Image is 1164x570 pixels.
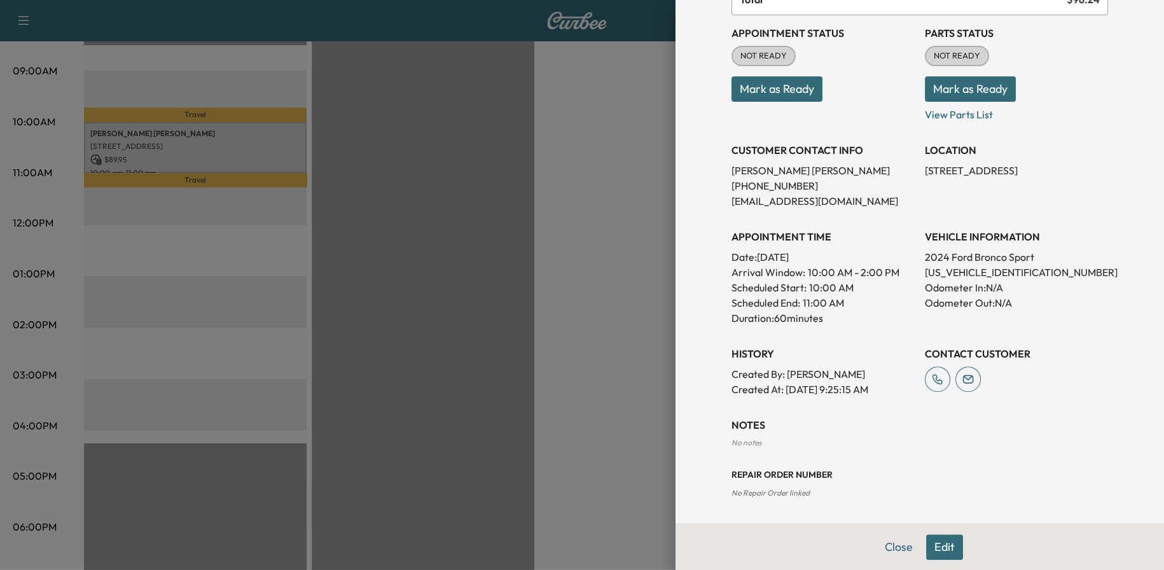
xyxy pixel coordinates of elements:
[925,102,1108,122] p: View Parts List
[731,163,915,178] p: [PERSON_NAME] [PERSON_NAME]
[926,50,988,62] span: NOT READY
[925,76,1016,102] button: Mark as Ready
[731,178,915,193] p: [PHONE_NUMBER]
[925,295,1108,310] p: Odometer Out: N/A
[925,249,1108,265] p: 2024 Ford Bronco Sport
[731,417,1108,433] h3: NOTES
[925,25,1108,41] h3: Parts Status
[803,295,844,310] p: 11:00 AM
[731,249,915,265] p: Date: [DATE]
[731,382,915,397] p: Created At : [DATE] 9:25:15 AM
[731,280,807,295] p: Scheduled Start:
[731,142,915,158] h3: CUSTOMER CONTACT INFO
[731,193,915,209] p: [EMAIL_ADDRESS][DOMAIN_NAME]
[731,346,915,361] h3: History
[731,229,915,244] h3: APPOINTMENT TIME
[925,280,1108,295] p: Odometer In: N/A
[925,229,1108,244] h3: VEHICLE INFORMATION
[731,25,915,41] h3: Appointment Status
[731,265,915,280] p: Arrival Window:
[733,50,794,62] span: NOT READY
[731,76,822,102] button: Mark as Ready
[925,346,1108,361] h3: CONTACT CUSTOMER
[925,163,1108,178] p: [STREET_ADDRESS]
[926,534,963,560] button: Edit
[808,265,899,280] span: 10:00 AM - 2:00 PM
[731,468,1108,481] h3: Repair Order number
[925,142,1108,158] h3: LOCATION
[731,295,800,310] p: Scheduled End:
[731,310,915,326] p: Duration: 60 minutes
[731,488,810,497] span: No Repair Order linked
[809,280,854,295] p: 10:00 AM
[876,534,921,560] button: Close
[731,366,915,382] p: Created By : [PERSON_NAME]
[925,265,1108,280] p: [US_VEHICLE_IDENTIFICATION_NUMBER]
[731,438,1108,448] div: No notes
